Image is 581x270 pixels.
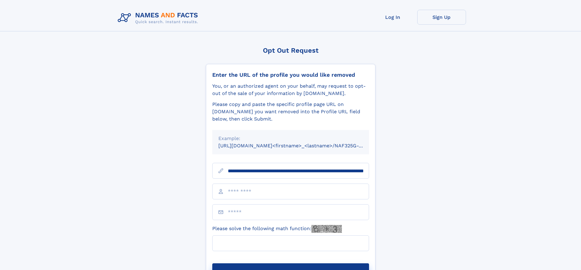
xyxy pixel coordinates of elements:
[218,143,381,149] small: [URL][DOMAIN_NAME]<firstname>_<lastname>/NAF325G-xxxxxxxx
[417,10,466,25] a: Sign Up
[212,72,369,78] div: Enter the URL of the profile you would like removed
[115,10,203,26] img: Logo Names and Facts
[212,225,342,233] label: Please solve the following math function:
[206,47,375,54] div: Opt Out Request
[212,82,369,97] div: You, or an authorized agent on your behalf, may request to opt-out of the sale of your informatio...
[218,135,363,142] div: Example:
[368,10,417,25] a: Log In
[212,101,369,123] div: Please copy and paste the specific profile page URL on [DOMAIN_NAME] you want removed into the Pr...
